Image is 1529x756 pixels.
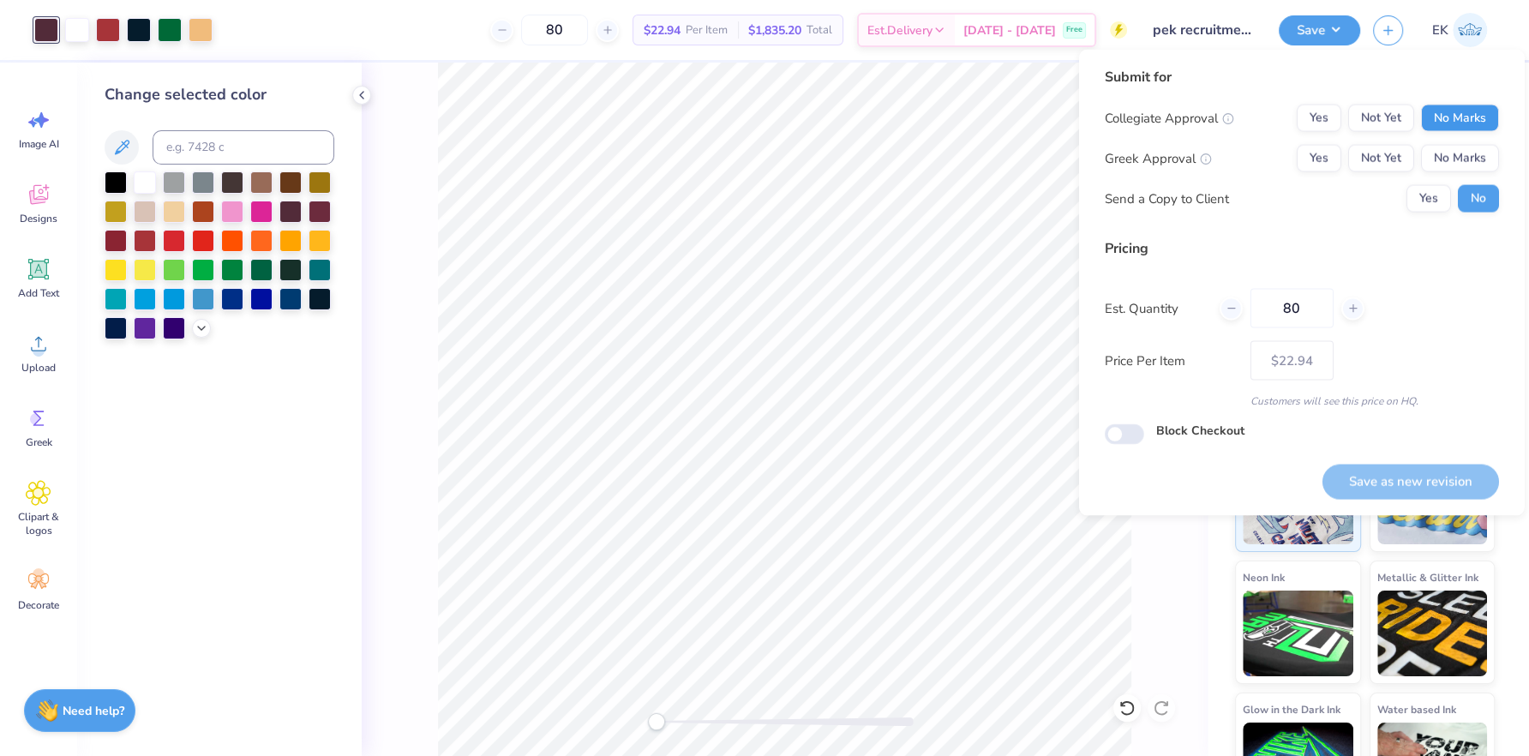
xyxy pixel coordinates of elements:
button: Yes [1297,145,1341,172]
label: Price Per Item [1105,351,1238,370]
button: No Marks [1421,145,1499,172]
button: Save [1279,15,1360,45]
div: Accessibility label [648,713,665,730]
span: Upload [21,361,56,375]
div: Pricing [1105,238,1499,259]
div: Customers will see this price on HQ. [1105,393,1499,409]
input: e.g. 7428 c [153,130,334,165]
button: Not Yet [1348,105,1414,132]
label: Block Checkout [1156,422,1244,440]
span: Neon Ink [1243,568,1285,586]
span: $22.94 [644,21,681,39]
input: – – [1250,289,1334,328]
div: Submit for [1105,67,1499,87]
span: Metallic & Glitter Ink [1377,568,1478,586]
button: Not Yet [1348,145,1414,172]
span: Glow in the Dark Ink [1243,700,1340,718]
span: $1,835.20 [748,21,801,39]
img: Emily Klevan [1453,13,1487,47]
input: Untitled Design [1140,13,1266,47]
span: Est. Delivery [867,21,932,39]
div: Collegiate Approval [1105,108,1234,128]
span: Add Text [18,286,59,300]
div: Greek Approval [1105,148,1212,168]
span: Designs [20,212,57,225]
img: Metallic & Glitter Ink [1377,591,1488,676]
button: Yes [1406,185,1451,213]
button: Yes [1297,105,1341,132]
span: EK [1432,21,1448,40]
span: Greek [26,435,52,449]
a: EK [1424,13,1495,47]
strong: Need help? [63,703,124,719]
label: Est. Quantity [1105,298,1207,318]
input: – – [521,15,588,45]
span: Water based Ink [1377,700,1456,718]
button: No Marks [1421,105,1499,132]
span: Image AI [19,137,59,151]
span: Free [1066,24,1082,36]
span: Per Item [686,21,728,39]
span: Clipart & logos [10,510,67,537]
div: Change selected color [105,83,334,106]
span: [DATE] - [DATE] [963,21,1056,39]
span: Decorate [18,598,59,612]
span: Total [806,21,832,39]
button: No [1458,185,1499,213]
div: Send a Copy to Client [1105,189,1229,208]
img: Neon Ink [1243,591,1353,676]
